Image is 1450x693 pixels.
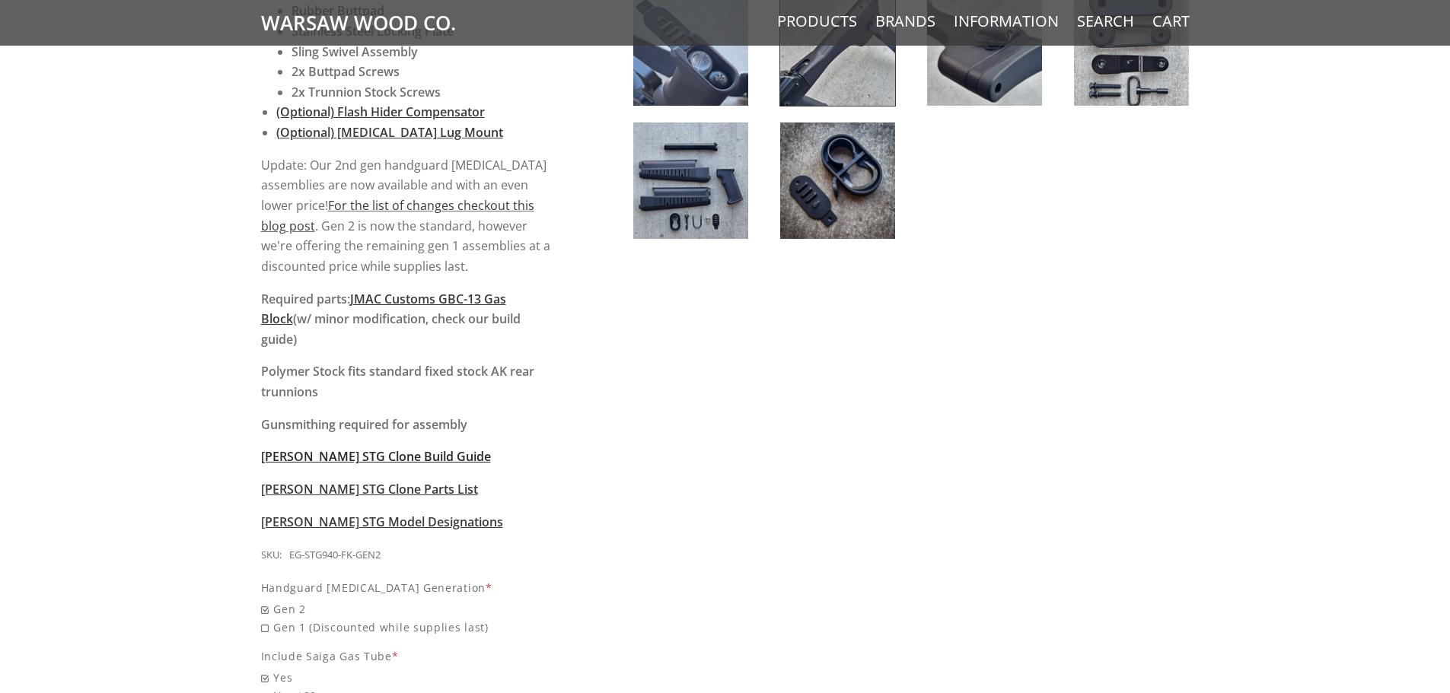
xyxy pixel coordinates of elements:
[261,448,491,465] a: [PERSON_NAME] STG Clone Build Guide
[261,600,553,618] span: Gen 2
[261,291,506,328] a: JMAC Customs GBC-13 Gas Block
[276,124,503,141] a: (Optional) [MEDICAL_DATA] Lug Mount
[1152,11,1190,31] a: Cart
[261,481,478,497] a: [PERSON_NAME] STG Clone Parts List
[954,11,1059,31] a: Information
[261,579,553,596] div: Handguard [MEDICAL_DATA] Generation
[633,122,748,239] img: Wieger STG-940 Reproduction Furniture Kit
[276,103,485,120] a: (Optional) Flash Hider Compensator
[261,669,553,686] span: Yes
[261,513,503,530] a: [PERSON_NAME] STG Model Designations
[261,197,534,234] a: For the list of changes checkout this blog post
[292,84,441,100] strong: 2x Trunnion Stock Screws
[875,11,935,31] a: Brands
[780,122,895,239] img: Wieger STG-940 Reproduction Furniture Kit
[261,155,553,277] p: Update: Our 2nd gen handguard [MEDICAL_DATA] assemblies are now available and with an even lower ...
[261,416,467,433] strong: Gunsmithing required for assembly
[292,63,400,80] strong: 2x Buttpad Screws
[292,43,418,60] strong: Sling Swivel Assembly
[261,647,553,665] div: Include Saiga Gas Tube
[1077,11,1134,31] a: Search
[289,547,381,564] div: EG-STG940-FK-GEN2
[261,618,553,636] span: Gen 1 (Discounted while supplies last)
[261,291,521,348] strong: Required parts: (w/ minor modification, check our build guide)
[777,11,857,31] a: Products
[261,363,534,400] strong: Polymer Stock fits standard fixed stock AK rear trunnions
[261,547,282,564] div: SKU:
